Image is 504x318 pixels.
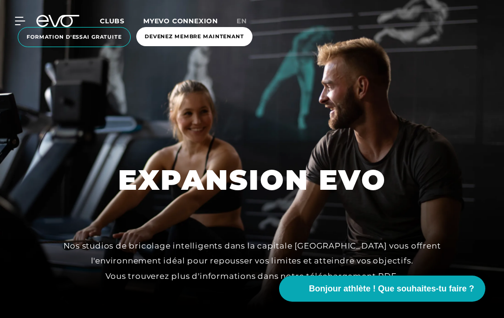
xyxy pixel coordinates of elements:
a: MYEVO CONNEXION [143,17,218,25]
a: Devenez membre maintenant [133,27,255,47]
a: Formation d'essai gratuite [15,27,133,47]
font: Formation d'essai gratuite [27,34,122,40]
a: Clubs [100,16,143,25]
button: Bonjour athlète ! Que souhaites-tu faire ? [279,276,485,302]
font: en [237,17,247,25]
a: en [237,16,258,27]
font: Clubs [100,17,125,25]
font: Devenez membre maintenant [145,33,244,40]
font: Nos studios de bricolage intelligents dans la capitale [GEOGRAPHIC_DATA] vous offrent l'environne... [63,241,441,265]
font: Vous trouverez plus d'informations dans notre téléchargement PDF. [105,271,399,281]
font: EXPANSION EVO [118,163,386,197]
font: Bonjour athlète ! Que souhaites-tu faire ? [309,284,474,293]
